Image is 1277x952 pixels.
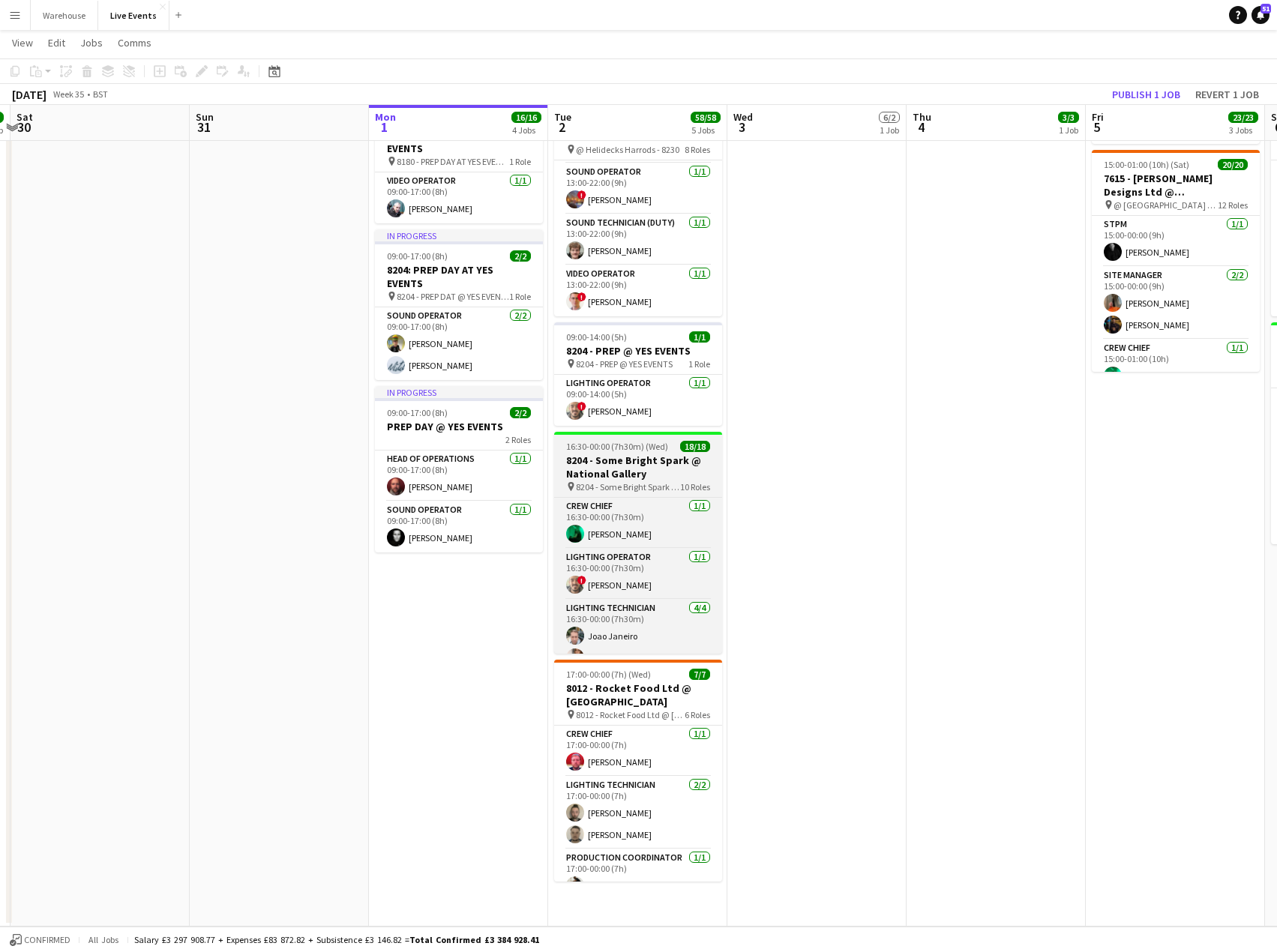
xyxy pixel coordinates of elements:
[577,402,586,411] span: !
[552,118,571,136] span: 2
[910,118,931,136] span: 4
[505,434,531,445] span: 2 Roles
[685,144,710,155] span: 8 Roles
[118,36,151,49] span: Comms
[554,681,722,708] h3: 8012 - Rocket Food Ltd @ [GEOGRAPHIC_DATA]
[49,88,87,100] span: Week 35
[375,94,543,223] app-job-card: In progress09:00-17:00 (8h)1/18180 - PREP DAY AT YES EVENTS 8180 - PREP DAY AT YES EVENTS1 RoleVi...
[510,407,531,418] span: 2/2
[576,481,680,492] span: 8204 - Some Bright Spark @ National Gallery
[1104,159,1189,170] span: 15:00-01:00 (10h) (Sat)
[511,112,541,123] span: 16/16
[566,669,651,680] span: 17:00-00:00 (7h) (Wed)
[375,386,543,398] div: In progress
[510,250,531,262] span: 2/2
[554,163,722,214] app-card-role: Sound Operator1/113:00-22:00 (9h)![PERSON_NAME]
[1252,6,1270,24] a: 51
[512,124,541,136] div: 4 Jobs
[576,358,673,370] span: 8204 - PREP @ YES EVENTS
[48,36,65,49] span: Edit
[1092,110,1104,124] span: Fri
[373,118,396,136] span: 1
[554,454,722,480] h3: 8204 - Some Bright Spark @ National Gallery
[387,250,448,262] span: 09:00-17:00 (8h)
[576,144,679,155] span: @ Helidecks Harrods - 8230
[554,214,722,265] app-card-role: Sound Technician (Duty)1/113:00-22:00 (9h)[PERSON_NAME]
[554,322,722,426] app-job-card: 09:00-14:00 (5h)1/18204 - PREP @ YES EVENTS 8204 - PREP @ YES EVENTS1 RoleLighting Operator1/109:...
[576,709,685,720] span: 8012 - Rocket Food Ltd @ [GEOGRAPHIC_DATA]
[680,441,710,452] span: 18/18
[1092,172,1260,199] h3: 7615 - [PERSON_NAME] Designs Ltd @ [GEOGRAPHIC_DATA]
[566,331,627,343] span: 09:00-14:00 (5h)
[1092,150,1260,372] app-job-card: 15:00-01:00 (10h) (Sat)20/207615 - [PERSON_NAME] Designs Ltd @ [GEOGRAPHIC_DATA] @ [GEOGRAPHIC_DA...
[554,265,722,316] app-card-role: Video Operator1/113:00-22:00 (9h)![PERSON_NAME]
[397,291,509,302] span: 8204 - PREP DAT @ YES EVENTS
[196,110,214,124] span: Sun
[14,118,33,136] span: 30
[31,1,98,30] button: Warehouse
[685,709,710,720] span: 6 Roles
[554,498,722,549] app-card-role: Crew Chief1/116:30-00:00 (7h30m)[PERSON_NAME]
[16,110,33,124] span: Sat
[1261,4,1271,13] span: 51
[387,407,448,418] span: 09:00-17:00 (8h)
[98,1,169,30] button: Live Events
[409,934,539,945] span: Total Confirmed £3 384 928.41
[375,501,543,552] app-card-role: Sound Operator1/109:00-17:00 (8h)[PERSON_NAME]
[577,292,586,301] span: !
[566,441,668,452] span: 16:30-00:00 (7h30m) (Wed)
[193,118,214,136] span: 31
[1092,267,1260,340] app-card-role: Site Manager2/215:00-00:00 (9h)[PERSON_NAME][PERSON_NAME]
[577,190,586,199] span: !
[688,358,710,370] span: 1 Role
[375,386,543,552] div: In progress09:00-17:00 (8h)2/2PREP DAY @ YES EVENTS2 RolesHead of Operations1/109:00-17:00 (8h)[P...
[134,934,539,945] div: Salary £3 297 908.77 + Expenses £83 872.82 + Subsistence £3 146.82 =
[1218,159,1248,170] span: 20/20
[554,94,722,316] app-job-card: 08:00-22:00 (14h)8/88230 - Harrods @ Helideck Harrods @ Helidecks Harrods - 82308 Roles[PERSON_NA...
[1059,124,1078,136] div: 1 Job
[375,263,543,290] h3: 8204: PREP DAY AT YES EVENTS
[554,726,722,777] app-card-role: Crew Chief1/117:00-00:00 (7h)[PERSON_NAME]
[1090,118,1104,136] span: 5
[554,432,722,654] app-job-card: 16:30-00:00 (7h30m) (Wed)18/188204 - Some Bright Spark @ National Gallery 8204 - Some Bright Spar...
[93,88,108,100] div: BST
[1058,112,1079,123] span: 3/3
[554,777,722,849] app-card-role: Lighting Technician2/217:00-00:00 (7h)[PERSON_NAME][PERSON_NAME]
[375,451,543,501] app-card-role: Head of Operations1/109:00-17:00 (8h)[PERSON_NAME]
[691,124,720,136] div: 5 Jobs
[24,935,70,945] span: Confirmed
[680,481,710,492] span: 10 Roles
[689,331,710,343] span: 1/1
[112,33,157,52] a: Comms
[375,229,543,380] app-job-card: In progress09:00-17:00 (8h)2/28204: PREP DAY AT YES EVENTS 8204 - PREP DAT @ YES EVENTS1 RoleSoun...
[12,87,46,102] div: [DATE]
[1092,216,1260,267] app-card-role: STPM1/115:00-00:00 (9h)[PERSON_NAME]
[7,932,73,948] button: Confirmed
[554,600,722,716] app-card-role: Lighting Technician4/416:30-00:00 (7h30m)Joao Janeiro[PERSON_NAME]
[509,291,531,302] span: 1 Role
[1114,199,1218,211] span: @ [GEOGRAPHIC_DATA] - 7615
[1228,112,1258,123] span: 23/23
[554,375,722,426] app-card-role: Lighting Operator1/109:00-14:00 (5h)![PERSON_NAME]
[554,660,722,882] app-job-card: 17:00-00:00 (7h) (Wed)7/78012 - Rocket Food Ltd @ [GEOGRAPHIC_DATA] 8012 - Rocket Food Ltd @ [GEO...
[12,36,33,49] span: View
[880,124,899,136] div: 1 Job
[554,344,722,358] h3: 8204 - PREP @ YES EVENTS
[509,156,531,167] span: 1 Role
[74,33,109,52] a: Jobs
[554,110,571,124] span: Tue
[731,118,753,136] span: 3
[375,420,543,433] h3: PREP DAY @ YES EVENTS
[375,307,543,380] app-card-role: Sound Operator2/209:00-17:00 (8h)[PERSON_NAME][PERSON_NAME]
[85,934,121,945] span: All jobs
[1218,199,1248,211] span: 12 Roles
[397,156,509,167] span: 8180 - PREP DAY AT YES EVENTS
[375,110,396,124] span: Mon
[691,112,721,123] span: 58/58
